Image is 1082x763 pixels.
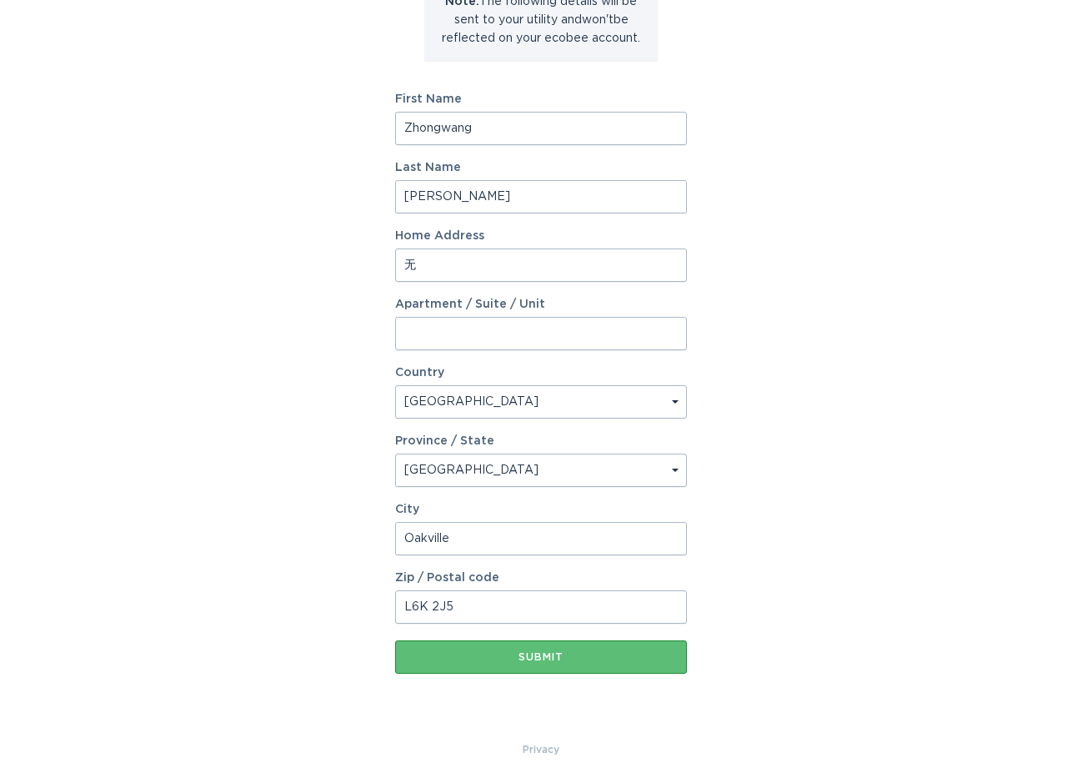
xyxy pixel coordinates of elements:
label: Apartment / Suite / Unit [395,299,687,310]
label: Home Address [395,230,687,242]
button: Submit [395,640,687,674]
label: Province / State [395,435,494,447]
label: Country [395,367,444,379]
div: Submit [403,652,679,662]
label: Last Name [395,162,687,173]
label: First Name [395,93,687,105]
a: Privacy Policy & Terms of Use [523,740,559,759]
label: Zip / Postal code [395,572,687,584]
label: City [395,504,687,515]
